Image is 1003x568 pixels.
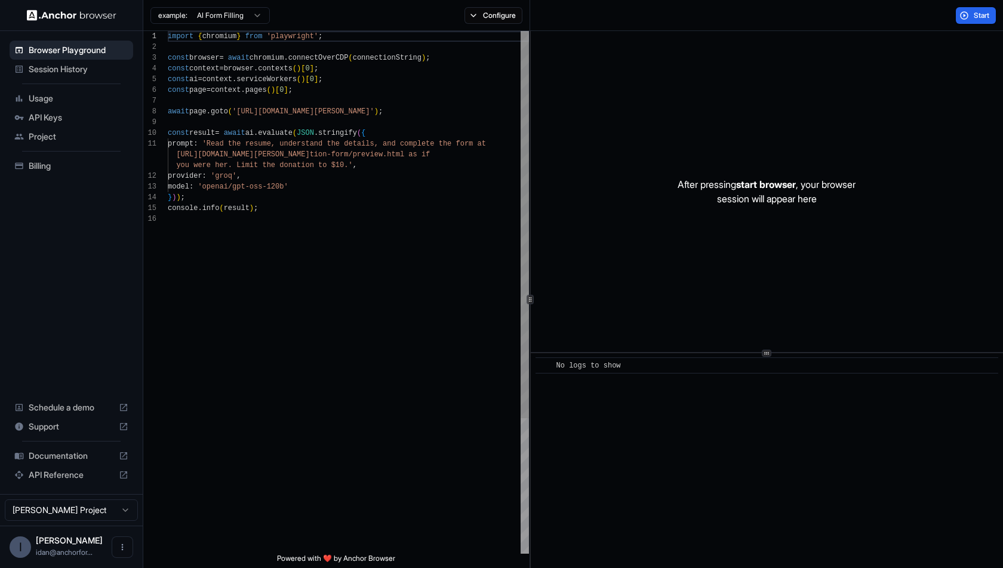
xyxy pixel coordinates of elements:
span: ) [301,75,305,84]
span: const [168,129,189,137]
span: browser [189,54,219,62]
span: const [168,75,189,84]
div: 10 [143,128,156,138]
span: idan@anchorforge.io [36,548,93,557]
span: Project [29,131,128,143]
span: ( [293,64,297,73]
span: . [284,54,288,62]
span: ] [314,75,318,84]
div: 15 [143,203,156,214]
div: Project [10,127,133,146]
span: 'Read the resume, understand the details, and comp [202,140,417,148]
span: Powered with ❤️ by Anchor Browser [277,554,395,568]
span: await [224,129,245,137]
span: Schedule a demo [29,402,114,413]
span: chromium [202,32,237,41]
span: API Reference [29,469,114,481]
span: '[URL][DOMAIN_NAME][PERSON_NAME]' [232,107,374,116]
span: const [168,86,189,94]
span: No logs to show [556,362,621,370]
div: 4 [143,63,156,74]
span: ; [426,54,430,62]
span: Support [29,421,114,433]
img: Anchor Logo [27,10,116,21]
div: 5 [143,74,156,85]
span: = [219,64,223,73]
span: ; [379,107,383,116]
span: prompt [168,140,193,148]
span: ( [357,129,361,137]
span: browser [224,64,254,73]
span: : [189,183,193,191]
span: ai [245,129,254,137]
span: ) [176,193,180,202]
span: . [241,86,245,94]
span: ) [172,193,176,202]
div: 14 [143,192,156,203]
span: 0 [279,86,284,94]
span: ) [421,54,426,62]
span: result [189,129,215,137]
div: 6 [143,85,156,95]
span: : [193,140,198,148]
div: Documentation [10,446,133,465]
div: 16 [143,214,156,224]
span: , [353,161,357,169]
span: JSON [297,129,314,137]
span: 0 [310,75,314,84]
span: result [224,204,250,212]
span: ; [318,75,322,84]
span: ; [318,32,322,41]
span: [URL][DOMAIN_NAME][PERSON_NAME] [176,150,309,159]
span: ( [219,204,223,212]
span: , [236,172,241,180]
p: After pressing , your browser session will appear here [678,177,856,206]
span: Documentation [29,450,114,462]
span: 'groq' [211,172,236,180]
button: Open menu [112,536,133,558]
span: connectionString [353,54,421,62]
span: ; [181,193,185,202]
span: evaluate [258,129,293,137]
span: tion-form/preview.html as if [310,150,430,159]
div: 2 [143,42,156,53]
span: = [198,75,202,84]
span: model [168,183,189,191]
span: [ [301,64,305,73]
span: const [168,64,189,73]
span: ) [250,204,254,212]
span: : [202,172,207,180]
span: . [232,75,236,84]
span: const [168,54,189,62]
span: ; [254,204,258,212]
span: ] [284,86,288,94]
span: = [219,54,223,62]
span: ( [228,107,232,116]
div: Schedule a demo [10,398,133,417]
div: 3 [143,53,156,63]
button: Start [956,7,996,24]
span: page [189,107,207,116]
div: Support [10,417,133,436]
span: context [211,86,241,94]
span: { [198,32,202,41]
span: . [254,129,258,137]
span: page [189,86,207,94]
div: I [10,536,31,558]
span: provider [168,172,202,180]
span: [ [275,86,279,94]
span: Billing [29,160,128,172]
div: 12 [143,171,156,181]
span: ) [374,107,379,116]
span: lete the form at [417,140,486,148]
span: 'openai/gpt-oss-120b' [198,183,288,191]
div: 9 [143,117,156,128]
span: serviceWorkers [236,75,297,84]
span: . [254,64,258,73]
span: pages [245,86,267,94]
span: = [215,129,219,137]
span: goto [211,107,228,116]
span: await [228,54,250,62]
span: [ [305,75,309,84]
span: = [207,86,211,94]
